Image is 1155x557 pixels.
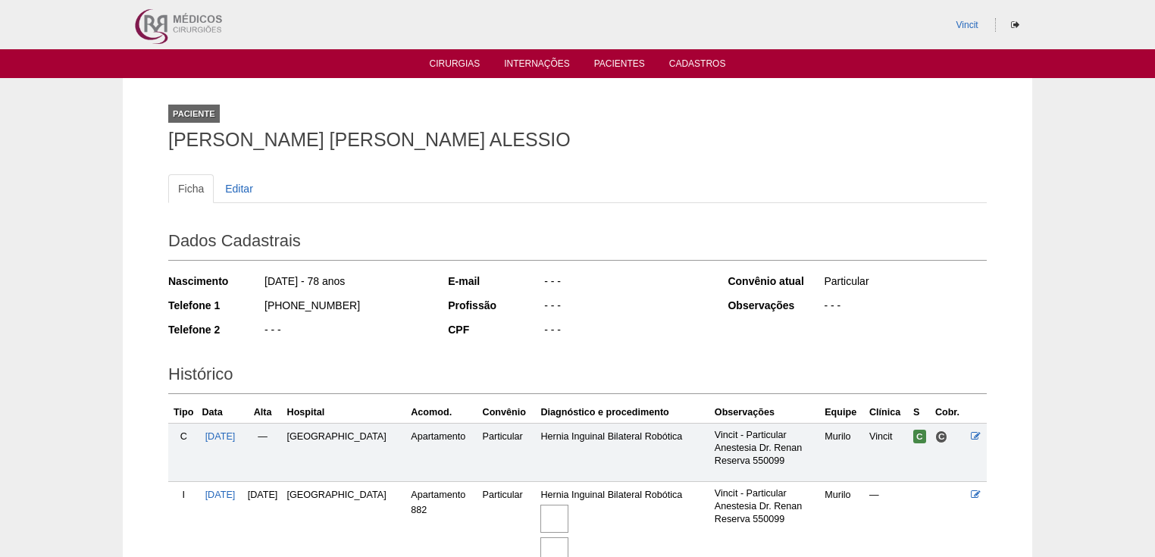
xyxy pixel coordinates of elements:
[408,402,479,424] th: Acomod.
[168,322,263,337] div: Telefone 2
[284,423,408,481] td: [GEOGRAPHIC_DATA]
[537,423,711,481] td: Hernia Inguinal Bilateral Robótica
[171,487,196,502] div: I
[910,402,932,424] th: S
[537,402,711,424] th: Diagnóstico e procedimento
[935,430,948,443] span: Consultório
[866,423,910,481] td: Vincit
[480,402,538,424] th: Convênio
[242,402,284,424] th: Alta
[822,423,866,481] td: Murilo
[171,429,196,444] div: C
[728,274,822,289] div: Convênio atual
[543,274,707,293] div: - - -
[448,298,543,313] div: Profissão
[913,430,926,443] span: Confirmada
[712,402,822,424] th: Observações
[168,402,199,424] th: Tipo
[168,174,214,203] a: Ficha
[248,490,278,500] span: [DATE]
[932,402,968,424] th: Cobr.
[822,402,866,424] th: Equipe
[263,322,427,341] div: - - -
[866,402,910,424] th: Clínica
[594,58,645,74] a: Pacientes
[822,274,987,293] div: Particular
[430,58,480,74] a: Cirurgias
[543,298,707,317] div: - - -
[168,274,263,289] div: Nascimento
[1011,20,1019,30] i: Sair
[284,402,408,424] th: Hospital
[715,487,819,526] p: Vincit - Particular Anestesia Dr. Renan Reserva 550099
[263,274,427,293] div: [DATE] - 78 anos
[448,274,543,289] div: E-mail
[199,402,241,424] th: Data
[448,322,543,337] div: CPF
[168,130,987,149] h1: [PERSON_NAME] [PERSON_NAME] ALESSIO
[168,359,987,394] h2: Histórico
[480,423,538,481] td: Particular
[263,298,427,317] div: [PHONE_NUMBER]
[956,20,978,30] a: Vincit
[715,429,819,468] p: Vincit - Particular Anestesia Dr. Renan Reserva 550099
[408,423,479,481] td: Apartamento
[822,298,987,317] div: - - -
[504,58,570,74] a: Internações
[205,490,236,500] a: [DATE]
[168,298,263,313] div: Telefone 1
[728,298,822,313] div: Observações
[669,58,726,74] a: Cadastros
[168,105,220,123] div: Paciente
[205,431,236,442] a: [DATE]
[168,226,987,261] h2: Dados Cadastrais
[215,174,263,203] a: Editar
[242,423,284,481] td: —
[543,322,707,341] div: - - -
